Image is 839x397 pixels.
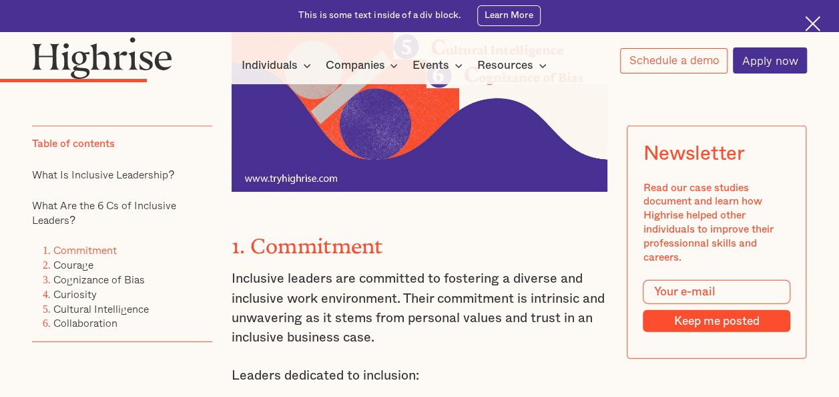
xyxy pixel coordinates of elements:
[477,5,541,25] a: Learn More
[242,57,298,74] div: Individuals
[32,197,176,228] a: What Are the 6 Cs of Inclusive Leaders?
[232,366,608,386] p: Leaders dedicated to inclusion:
[643,310,790,332] input: Keep me posted
[232,234,383,247] strong: 1. Commitment
[643,280,790,332] form: Modal Form
[477,57,533,74] div: Resources
[325,57,402,74] div: Companies
[325,57,384,74] div: Companies
[53,257,93,273] a: Courage
[733,47,807,74] a: Apply now
[643,280,790,303] input: Your e-mail
[805,16,820,31] img: Cross icon
[477,57,551,74] div: Resources
[32,166,174,182] a: What Is Inclusive Leadership?
[32,37,172,79] img: Highrise logo
[620,48,728,74] a: Schedule a demo
[298,9,462,22] div: This is some text inside of a div block.
[53,285,97,301] a: Curiosity
[53,242,117,258] a: Commitment
[643,142,745,165] div: Newsletter
[412,57,467,74] div: Events
[53,315,117,331] a: Collaboration
[412,57,449,74] div: Events
[242,57,315,74] div: Individuals
[53,300,149,316] a: Cultural Intelligence
[32,137,115,151] div: Table of contents
[643,180,790,264] div: Read our case studies document and learn how Highrise helped other individuals to improve their p...
[232,269,608,348] p: Inclusive leaders are committed to fostering a diverse and inclusive work environment. Their comm...
[53,271,145,287] a: Cognizance of Bias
